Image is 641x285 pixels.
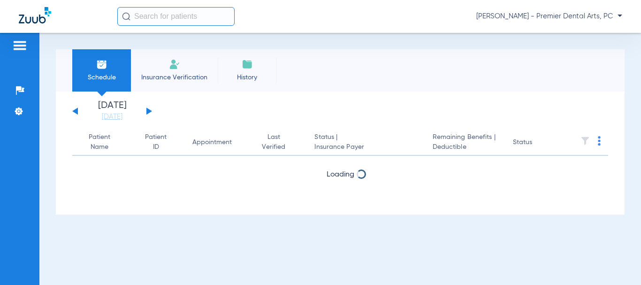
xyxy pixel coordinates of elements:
[192,138,232,147] div: Appointment
[96,59,107,70] img: Schedule
[80,132,128,152] div: Patient Name
[143,132,177,152] div: Patient ID
[476,12,622,21] span: [PERSON_NAME] - Premier Dental Arts, PC
[117,7,235,26] input: Search for patients
[307,130,425,156] th: Status |
[256,132,291,152] div: Last Verified
[122,12,130,21] img: Search Icon
[242,59,253,70] img: History
[256,132,299,152] div: Last Verified
[327,171,354,178] span: Loading
[433,142,498,152] span: Deductible
[84,112,140,122] a: [DATE]
[425,130,505,156] th: Remaining Benefits |
[225,73,269,82] span: History
[192,138,241,147] div: Appointment
[169,59,180,70] img: Manual Insurance Verification
[143,132,169,152] div: Patient ID
[84,101,140,122] li: [DATE]
[80,132,120,152] div: Patient Name
[505,130,569,156] th: Status
[314,142,417,152] span: Insurance Payer
[79,73,124,82] span: Schedule
[598,136,601,146] img: group-dot-blue.svg
[138,73,211,82] span: Insurance Verification
[12,40,27,51] img: hamburger-icon
[580,136,590,146] img: filter.svg
[19,7,51,23] img: Zuub Logo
